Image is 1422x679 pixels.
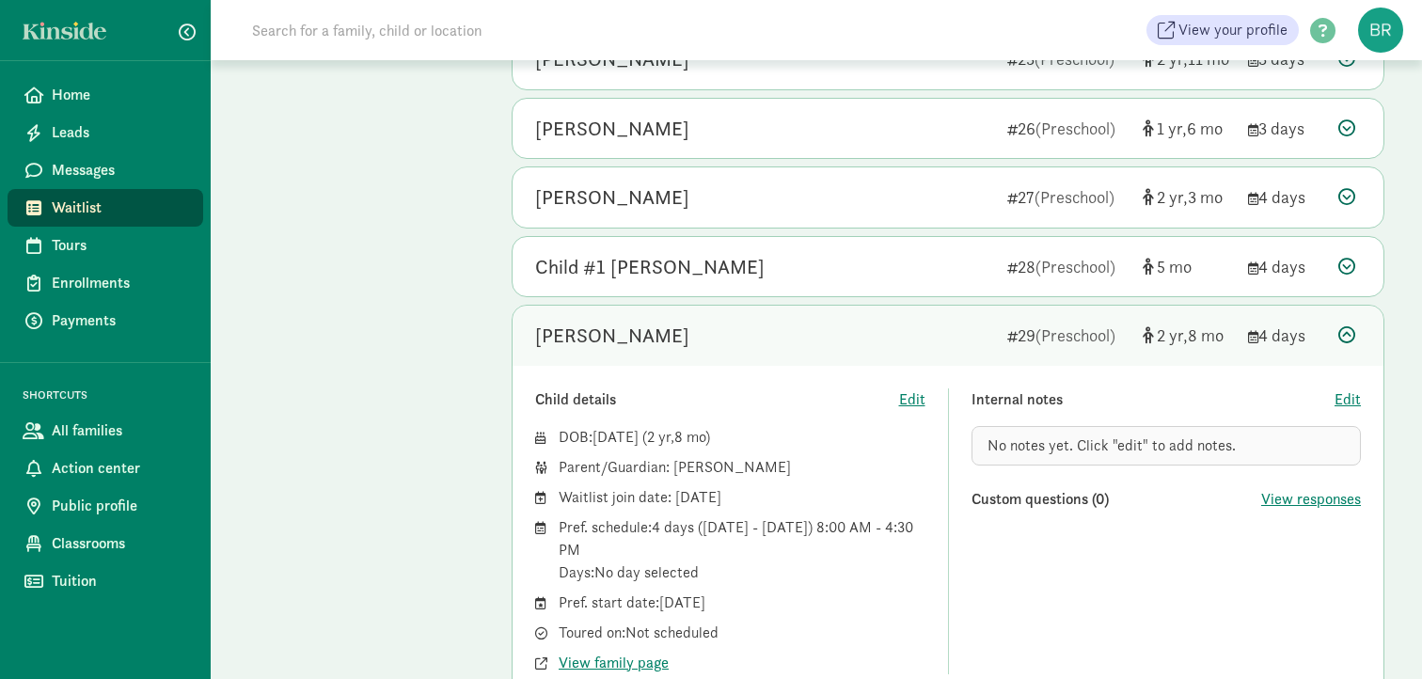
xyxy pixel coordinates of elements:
button: Edit [1335,388,1361,411]
div: Edmund Marcy-Nichols [535,321,689,351]
div: [object Object] [1143,323,1233,348]
span: Classrooms [52,532,188,555]
a: Public profile [8,487,203,525]
a: Messages [8,151,203,189]
a: Home [8,76,203,114]
div: Leonel Torres [535,182,689,213]
div: [object Object] [1143,254,1233,279]
a: Classrooms [8,525,203,562]
span: Public profile [52,495,188,517]
button: View responses [1261,488,1361,511]
span: Tours [52,234,188,257]
span: 5 [1157,256,1192,277]
span: [DATE] [592,427,639,447]
div: Custom questions (0) [972,488,1262,511]
div: 4 days [1248,323,1323,348]
div: 4 days [1248,184,1323,210]
input: Search for a family, child or location [241,11,768,49]
div: 26 [1007,116,1128,141]
span: 1 [1157,118,1187,139]
span: Leads [52,121,188,144]
div: 29 [1007,323,1128,348]
a: View your profile [1146,15,1299,45]
span: Home [52,84,188,106]
button: Edit [899,388,925,411]
span: (Preschool) [1035,324,1115,346]
div: 27 [1007,184,1128,210]
span: 3 [1188,186,1223,208]
div: 3 days [1248,116,1323,141]
a: Tuition [8,562,203,600]
div: DOB: ( ) [559,426,925,449]
span: 8 [1188,324,1224,346]
a: All families [8,412,203,450]
a: Enrollments [8,264,203,302]
span: Action center [52,457,188,480]
a: Leads [8,114,203,151]
div: [object Object] [1143,184,1233,210]
span: Messages [52,159,188,182]
div: Pref. schedule: 4 days ([DATE] - [DATE]) 8:00 AM - 4:30 PM Days: No day selected [559,516,925,584]
span: Enrollments [52,272,188,294]
span: Payments [52,309,188,332]
span: 8 [674,427,705,447]
div: [object Object] [1143,116,1233,141]
a: Tours [8,227,203,264]
a: Waitlist [8,189,203,227]
span: Waitlist [52,197,188,219]
div: Caroline Barkley [535,114,689,144]
a: Payments [8,302,203,339]
span: 2 [1157,186,1188,208]
div: Toured on: Not scheduled [559,622,925,644]
span: 6 [1187,118,1223,139]
div: 28 [1007,254,1128,279]
div: Child details [535,388,899,411]
span: No notes yet. Click "edit" to add notes. [987,435,1236,455]
div: 4 days [1248,254,1323,279]
iframe: Chat Widget [1328,589,1422,679]
span: Tuition [52,570,188,592]
span: (Preschool) [1035,186,1114,208]
div: Pref. start date: [DATE] [559,592,925,614]
span: (Preschool) [1035,256,1115,277]
span: View your profile [1178,19,1288,41]
div: Internal notes [972,388,1335,411]
span: All families [52,419,188,442]
div: Waitlist join date: [DATE] [559,486,925,509]
button: View family page [559,652,669,674]
div: Parent/Guardian: [PERSON_NAME] [559,456,925,479]
span: 2 [647,427,674,447]
span: (Preschool) [1035,118,1115,139]
a: Action center [8,450,203,487]
div: Child #1 Avallone [535,252,765,282]
span: 2 [1157,324,1188,346]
